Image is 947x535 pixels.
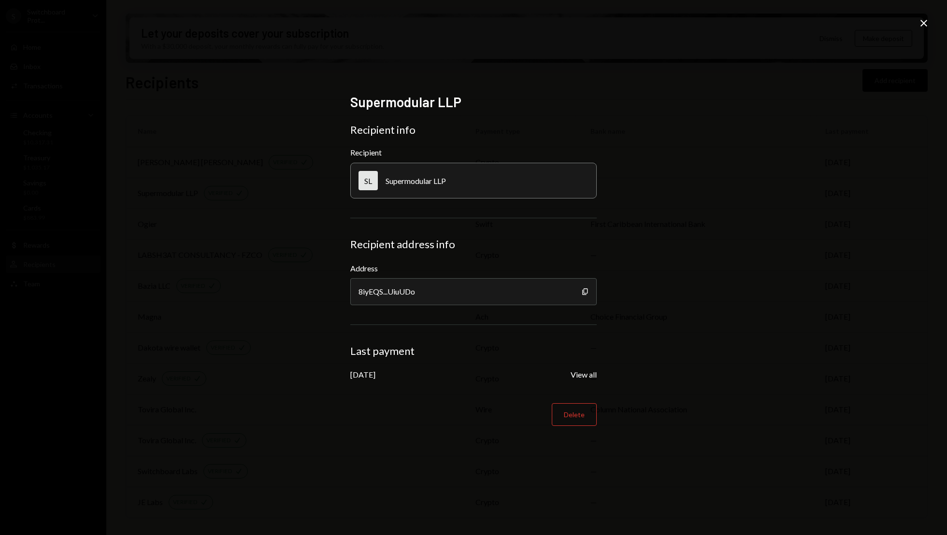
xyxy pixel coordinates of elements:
button: Delete [552,403,597,426]
div: Recipient info [350,123,597,137]
div: Supermodular LLP [386,176,446,185]
div: Last payment [350,344,597,358]
label: Address [350,263,597,274]
h2: Supermodular LLP [350,93,597,112]
div: 8iyEQS...UiuUDo [350,278,597,305]
div: Recipient address info [350,238,597,251]
button: View all [571,370,597,380]
div: Recipient [350,148,597,157]
div: [DATE] [350,370,375,379]
div: SL [359,171,378,190]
